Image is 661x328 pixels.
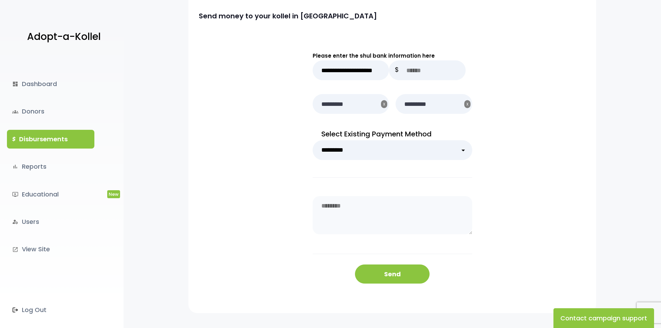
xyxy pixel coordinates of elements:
[12,246,18,253] i: launch
[7,185,94,204] a: ondemand_videoEducationalNew
[313,128,472,140] p: Select Existing Payment Method
[381,100,387,108] button: X
[464,100,471,108] button: X
[12,134,16,144] i: $
[24,20,101,54] a: Adopt-a-Kollel
[12,219,18,225] i: manage_accounts
[355,264,430,284] button: Send
[553,308,654,328] button: Contact campaign support
[389,60,405,80] p: $
[7,157,94,176] a: bar_chartReports
[7,301,94,319] a: Log Out
[7,102,94,121] a: groupsDonors
[7,130,94,149] a: $Disbursements
[7,75,94,93] a: dashboardDashboard
[27,28,101,45] p: Adopt-a-Kollel
[107,190,120,198] span: New
[12,81,18,87] i: dashboard
[7,212,94,231] a: manage_accountsUsers
[12,163,18,170] i: bar_chart
[12,191,18,197] i: ondemand_video
[12,109,18,115] span: groups
[7,240,94,259] a: launchView Site
[199,10,569,22] p: Send money to your kollel in [GEOGRAPHIC_DATA]
[313,51,472,60] p: Please enter the shul bank information here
